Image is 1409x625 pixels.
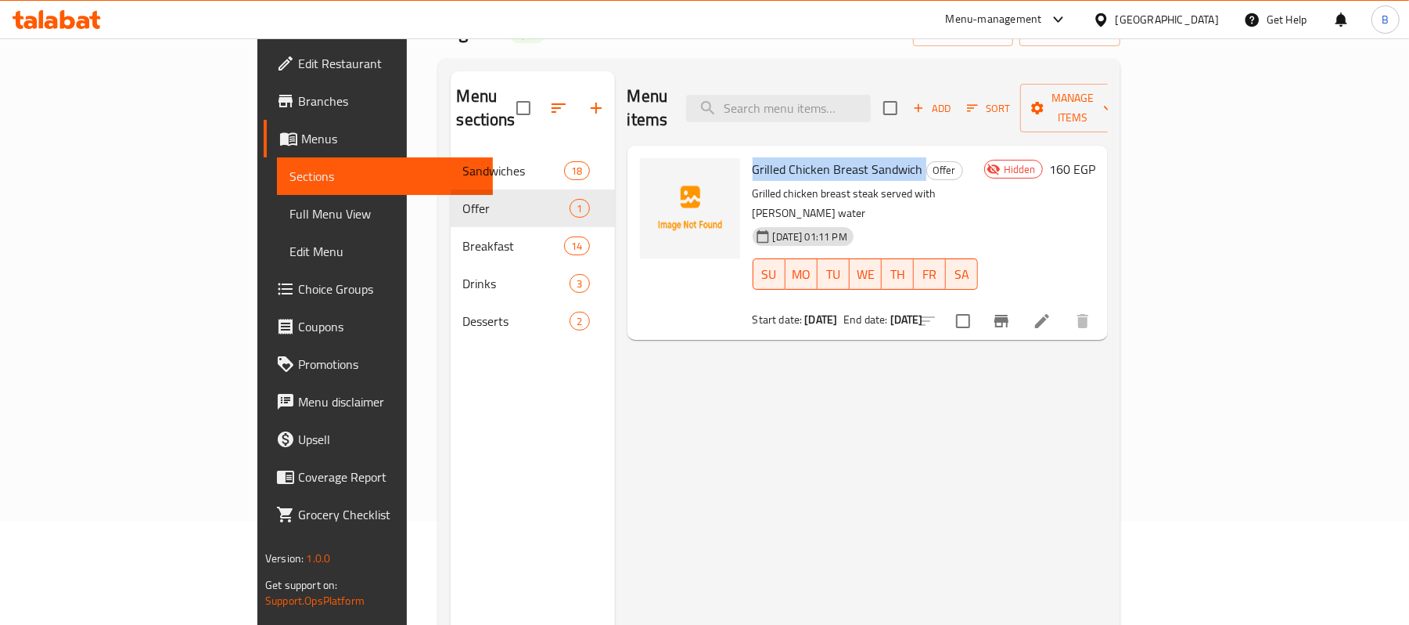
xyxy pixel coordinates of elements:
[264,270,493,308] a: Choice Groups
[565,239,588,254] span: 14
[301,129,480,148] span: Menus
[265,591,365,611] a: Support.OpsPlatform
[565,164,588,179] span: 18
[888,263,908,286] span: TH
[967,99,1010,117] span: Sort
[277,195,493,233] a: Full Menu View
[463,237,565,255] span: Breakfast
[298,355,480,374] span: Promotions
[1382,11,1389,28] span: B
[760,263,779,286] span: SU
[298,392,480,411] span: Menu disclaimer
[264,120,493,157] a: Menus
[792,263,811,286] span: MO
[1033,312,1051,331] a: Edit menu item
[907,96,957,121] span: Add item
[564,237,589,255] div: items
[298,468,480,486] span: Coverage Report
[767,229,854,244] span: [DATE] 01:11 PM
[264,82,493,120] a: Branches
[570,312,589,331] div: items
[926,22,1001,42] span: import
[1032,22,1108,42] span: export
[946,258,978,290] button: SA
[1049,158,1095,180] h6: 160 EGP
[753,258,785,290] button: SU
[804,309,837,330] b: [DATE]
[564,161,589,180] div: items
[298,317,480,336] span: Coupons
[570,199,589,218] div: items
[850,258,882,290] button: WE
[824,263,843,286] span: TU
[911,99,953,117] span: Add
[640,158,740,258] img: Grilled Chicken Breast Sandwich
[874,92,907,125] span: Select section
[306,548,330,569] span: 1.0.0
[947,305,979,338] span: Select to update
[856,263,875,286] span: WE
[451,146,615,346] nav: Menu sections
[890,309,923,330] b: [DATE]
[264,458,493,496] a: Coverage Report
[451,265,615,302] div: Drinks3
[927,161,962,179] span: Offer
[818,258,850,290] button: TU
[914,258,946,290] button: FR
[298,54,480,73] span: Edit Restaurant
[627,85,668,132] h2: Menu items
[264,383,493,421] a: Menu disclaimer
[264,45,493,82] a: Edit Restaurant
[463,199,570,218] span: Offer
[920,263,940,286] span: FR
[570,274,589,293] div: items
[926,161,963,180] div: Offer
[570,314,588,329] span: 2
[298,505,480,524] span: Grocery Checklist
[963,96,1014,121] button: Sort
[264,496,493,533] a: Grocery Checklist
[753,309,803,330] span: Start date:
[298,92,480,110] span: Branches
[577,89,615,127] button: Add section
[907,96,957,121] button: Add
[1116,11,1219,28] div: [GEOGRAPHIC_DATA]
[946,10,1042,29] div: Menu-management
[451,152,615,190] div: Sandwiches18
[507,92,540,125] span: Select all sections
[957,96,1020,121] span: Sort items
[570,276,588,291] span: 3
[843,309,887,330] span: End date:
[1064,302,1102,340] button: delete
[463,274,570,293] span: Drinks
[463,161,565,180] span: Sandwiches
[264,345,493,383] a: Promotions
[289,242,480,261] span: Edit Menu
[277,157,493,195] a: Sections
[451,190,615,227] div: Offer1
[298,280,480,298] span: Choice Groups
[463,312,570,331] span: Desserts
[952,263,972,286] span: SA
[540,89,577,127] span: Sort sections
[264,308,493,345] a: Coupons
[451,302,615,340] div: Desserts2
[1033,89,1112,128] span: Manage items
[753,157,923,181] span: Grilled Chicken Breast Sandwich
[997,162,1042,177] span: Hidden
[265,575,337,595] span: Get support on:
[298,430,480,449] span: Upsell
[686,95,871,122] input: search
[882,258,914,290] button: TH
[264,421,493,458] a: Upsell
[451,227,615,265] div: Breakfast14
[1020,84,1125,132] button: Manage items
[289,167,480,186] span: Sections
[753,184,978,223] p: Grilled chicken breast steak served with [PERSON_NAME] water
[983,302,1020,340] button: Branch-specific-item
